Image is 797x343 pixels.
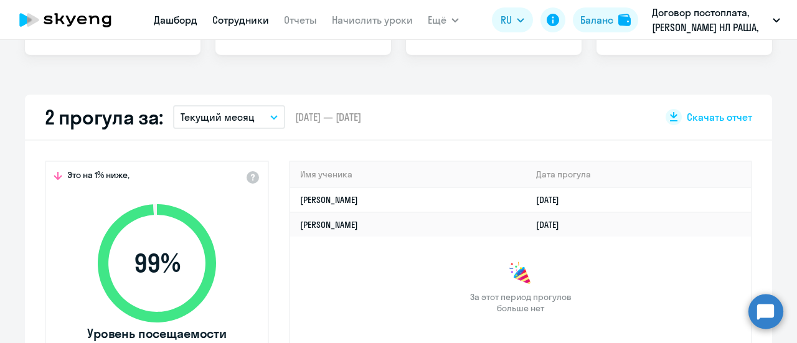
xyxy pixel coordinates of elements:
span: Это на 1% ниже, [67,169,130,184]
th: Имя ученика [290,162,526,187]
h2: 2 прогула за: [45,105,163,129]
p: Текущий месяц [181,110,255,125]
div: Баланс [580,12,613,27]
button: Балансbalance [573,7,638,32]
img: balance [618,14,631,26]
span: Скачать отчет [687,110,752,124]
span: [DATE] — [DATE] [295,110,361,124]
span: 99 % [85,248,229,278]
button: RU [492,7,533,32]
span: Ещё [428,12,446,27]
a: Сотрудники [212,14,269,26]
a: Отчеты [284,14,317,26]
a: [DATE] [536,194,569,205]
a: [PERSON_NAME] [300,194,358,205]
a: Дашборд [154,14,197,26]
span: За этот период прогулов больше нет [468,291,573,314]
span: RU [501,12,512,27]
a: [DATE] [536,219,569,230]
p: Договор постоплата, [PERSON_NAME] НЛ РАША, ООО [652,5,768,35]
a: Начислить уроки [332,14,413,26]
button: Договор постоплата, [PERSON_NAME] НЛ РАША, ООО [646,5,786,35]
img: congrats [508,261,533,286]
button: Ещё [428,7,459,32]
a: [PERSON_NAME] [300,219,358,230]
th: Дата прогула [526,162,751,187]
button: Текущий месяц [173,105,285,129]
